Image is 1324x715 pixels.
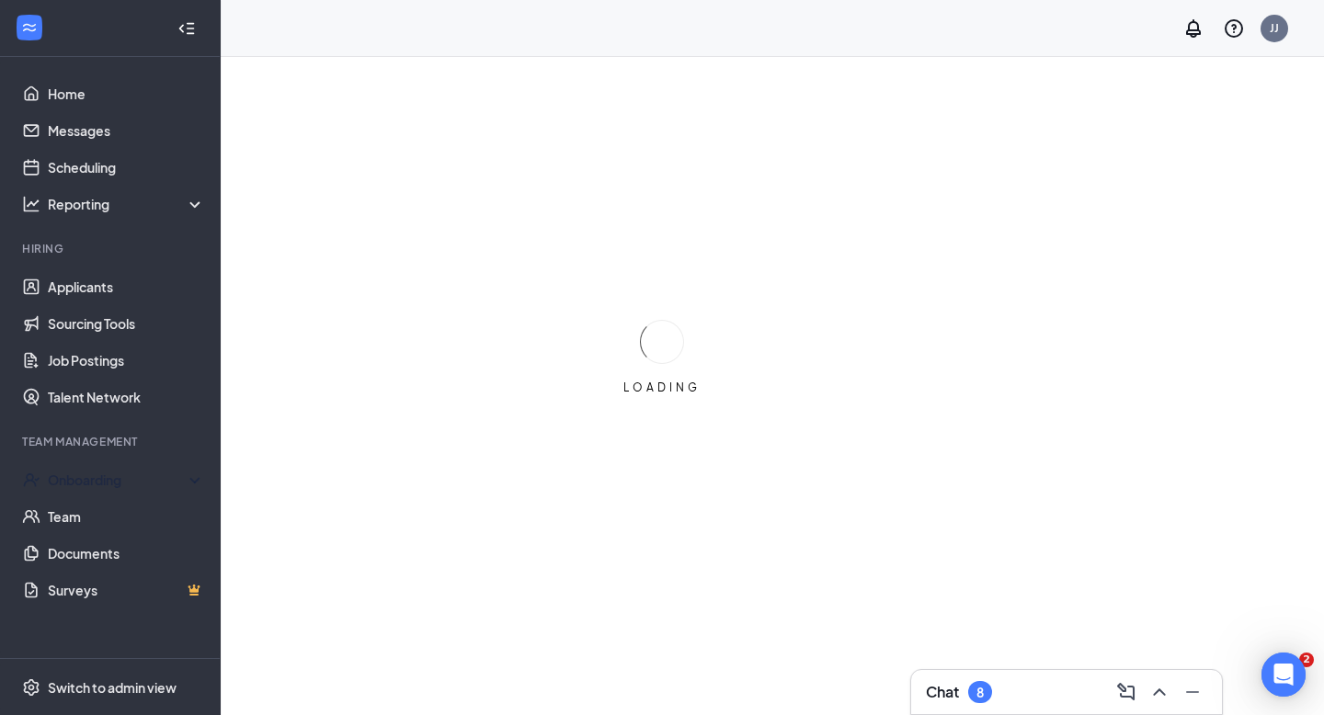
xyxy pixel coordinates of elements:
div: 8 [976,685,984,700]
div: LOADING [616,380,708,395]
a: Team [48,498,205,535]
a: Home [48,75,205,112]
a: Documents [48,535,205,572]
svg: Analysis [22,195,40,213]
a: Messages [48,112,205,149]
div: Open Intercom Messenger [1261,653,1306,697]
svg: Minimize [1181,681,1204,703]
a: SurveysCrown [48,572,205,608]
div: Team Management [22,434,201,449]
a: Sourcing Tools [48,305,205,342]
svg: ChevronUp [1148,681,1170,703]
svg: Settings [22,678,40,697]
span: 2 [1299,653,1314,667]
svg: QuestionInfo [1223,17,1245,40]
svg: UserCheck [22,471,40,489]
svg: Collapse [177,19,196,38]
a: Applicants [48,268,205,305]
h3: Chat [926,682,959,702]
svg: WorkstreamLogo [20,18,39,37]
svg: Notifications [1182,17,1204,40]
button: ChevronUp [1145,677,1174,707]
button: ComposeMessage [1112,677,1141,707]
svg: ComposeMessage [1115,681,1137,703]
div: Switch to admin view [48,678,177,697]
a: Job Postings [48,342,205,379]
div: Reporting [48,195,206,213]
button: Minimize [1178,677,1207,707]
div: JJ [1270,20,1279,36]
div: Hiring [22,241,201,256]
a: Talent Network [48,379,205,415]
div: Onboarding [48,471,189,489]
a: Scheduling [48,149,205,186]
